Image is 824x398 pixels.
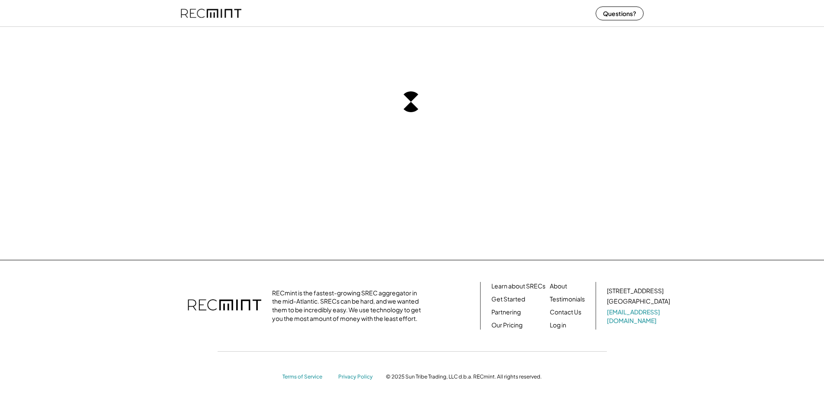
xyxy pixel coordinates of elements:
a: [EMAIL_ADDRESS][DOMAIN_NAME] [607,308,672,325]
div: © 2025 Sun Tribe Trading, LLC d.b.a. RECmint. All rights reserved. [386,373,542,380]
a: Testimonials [550,295,585,304]
a: Learn about SRECs [491,282,545,291]
div: [STREET_ADDRESS] [607,287,664,295]
div: RECmint is the fastest-growing SREC aggregator in the mid-Atlantic. SRECs can be hard, and we wan... [272,289,426,323]
a: Get Started [491,295,525,304]
a: Terms of Service [282,373,330,381]
button: Questions? [596,6,644,20]
img: recmint-logotype%403x.png [188,291,261,321]
a: About [550,282,567,291]
a: Our Pricing [491,321,523,330]
a: Log in [550,321,566,330]
div: [GEOGRAPHIC_DATA] [607,297,670,306]
img: recmint-logotype%403x%20%281%29.jpeg [181,2,241,25]
a: Contact Us [550,308,581,317]
a: Partnering [491,308,521,317]
a: Privacy Policy [338,373,377,381]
